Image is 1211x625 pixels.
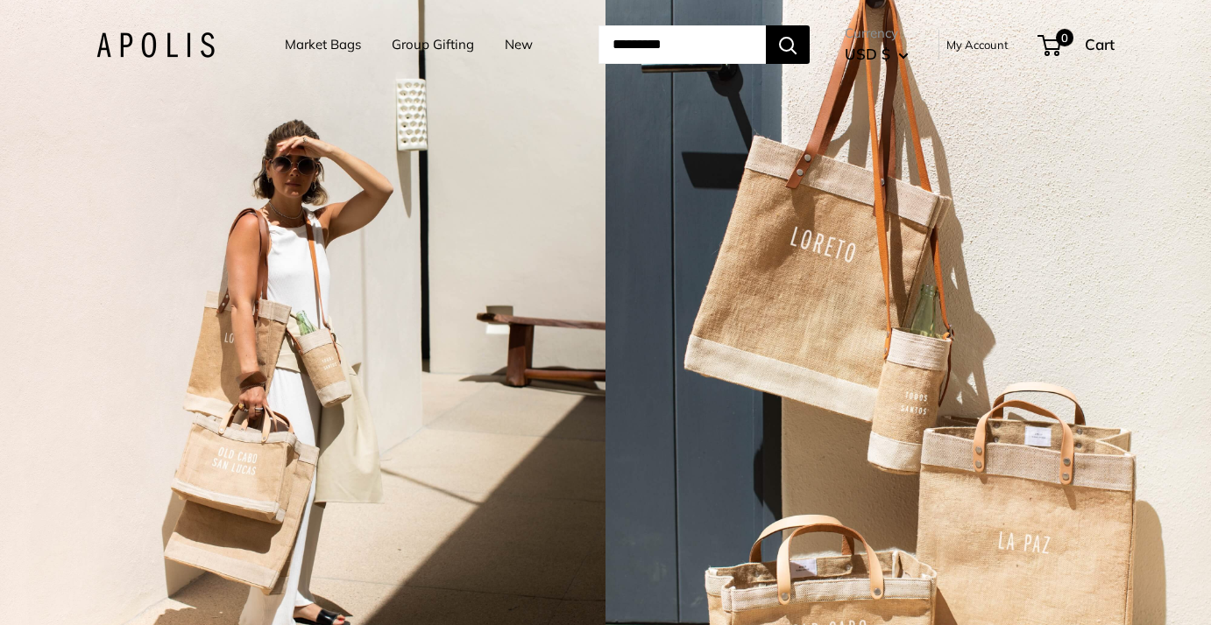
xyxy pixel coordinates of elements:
span: Currency [845,21,909,46]
a: New [505,32,533,57]
img: Apolis [96,32,215,58]
button: USD $ [845,40,909,68]
span: Cart [1085,35,1115,53]
input: Search... [598,25,766,64]
a: My Account [946,34,1009,55]
a: 0 Cart [1039,31,1115,59]
a: Market Bags [285,32,361,57]
span: USD $ [845,45,890,63]
a: Group Gifting [392,32,474,57]
button: Search [766,25,810,64]
span: 0 [1056,29,1073,46]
